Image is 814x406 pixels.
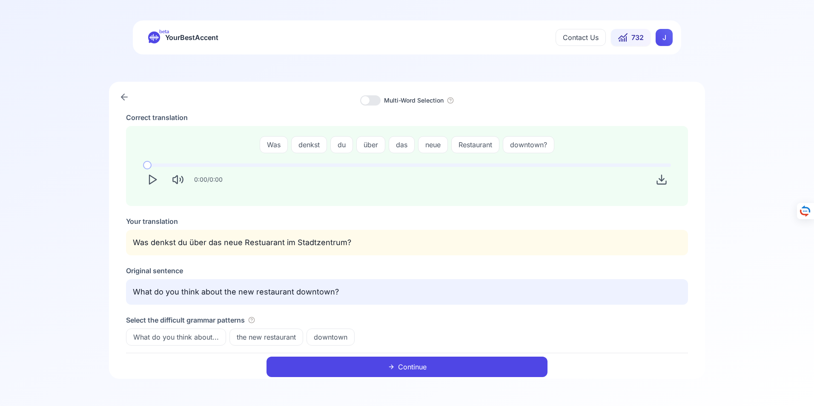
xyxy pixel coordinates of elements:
span: What do you think about... [126,332,226,342]
span: Restaurant [452,140,499,150]
div: 0:00 / 0:00 [194,175,223,184]
button: das [389,136,415,153]
span: das [389,140,414,150]
button: du [330,136,353,153]
span: downtown? [503,140,554,150]
button: Multi-Word Selection [384,96,444,105]
button: Contact Us [556,29,606,46]
span: YourBestAccent [165,31,218,43]
div: J [656,29,673,46]
span: über [357,140,385,150]
span: neue [418,140,447,150]
button: Was [260,136,288,153]
h4: Select the difficult grammar patterns [126,315,245,325]
a: betaYourBestAccent [141,31,225,43]
button: JJ [656,29,673,46]
button: denkst [291,136,327,153]
span: Was [260,140,287,150]
button: Play [143,170,162,189]
h2: Your translation [126,216,178,226]
span: du [331,140,353,150]
p: What do you think about the new restaurant downtown? [133,286,681,298]
button: Restaurant [451,136,499,153]
button: über [356,136,385,153]
span: downtown [307,332,354,342]
span: 732 [631,32,644,43]
span: denkst [292,140,327,150]
h2: Correct translation [126,112,188,123]
span: beta [159,28,169,35]
button: Mute [169,170,187,189]
span: the new restaurant [230,332,303,342]
p: Was denkst du über das neue Restuarant im Stadtzentrum? [133,237,681,249]
button: downtown? [503,136,554,153]
button: 732 [611,29,651,46]
h2: Original sentence [126,266,183,276]
button: neue [418,136,448,153]
button: Continue [267,357,547,377]
button: Download audio [652,170,671,189]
